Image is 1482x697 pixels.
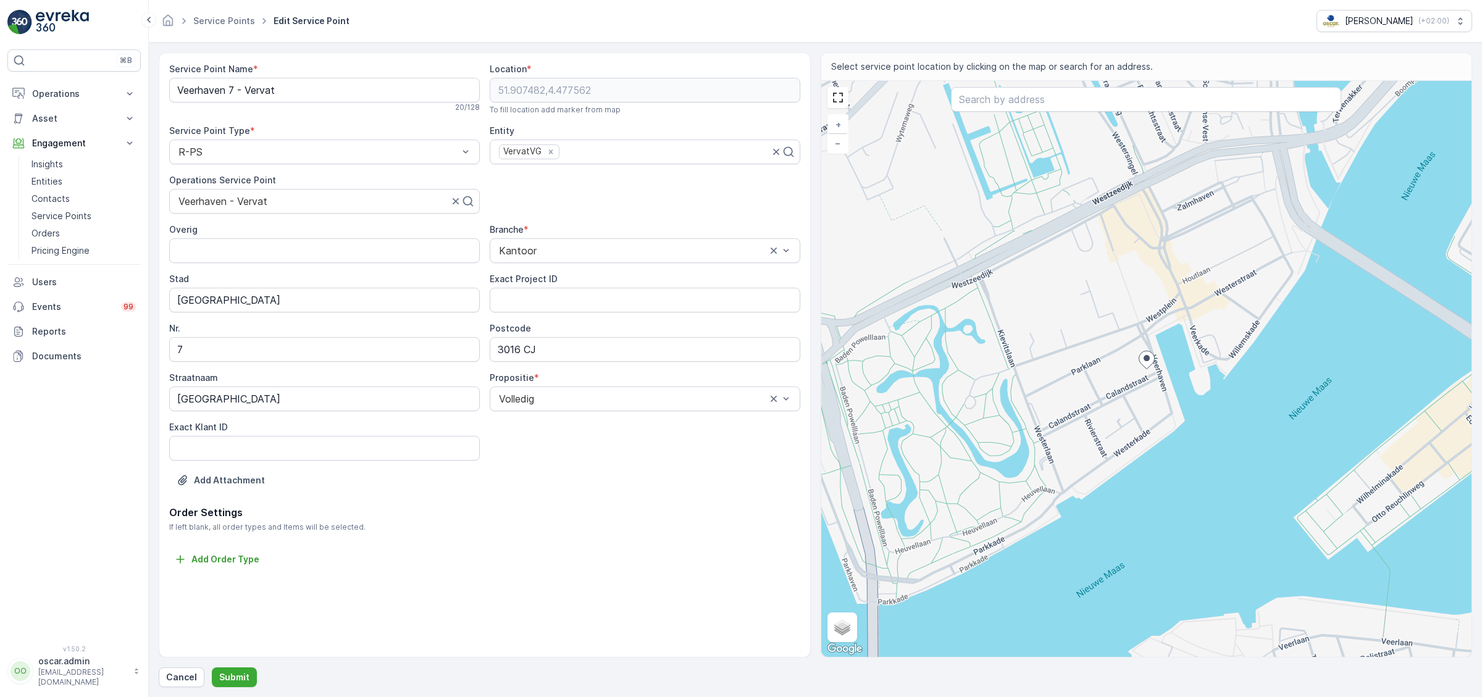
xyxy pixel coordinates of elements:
[1317,10,1472,32] button: [PERSON_NAME](+02:00)
[191,553,259,566] p: Add Order Type
[27,207,141,225] a: Service Points
[161,19,175,29] a: Homepage
[32,350,136,362] p: Documents
[27,173,141,190] a: Entities
[490,273,558,284] label: Exact Project ID
[169,422,228,432] label: Exact Klant ID
[490,323,531,333] label: Postcode
[544,146,558,157] div: Remove VervatVG
[31,175,62,188] p: Entities
[1322,14,1340,28] img: basis-logo_rgb2x.png
[193,15,255,26] a: Service Points
[455,102,480,112] p: 20 / 128
[7,270,141,294] a: Users
[169,505,800,520] p: Order Settings
[159,667,204,687] button: Cancel
[31,193,70,205] p: Contacts
[7,655,141,687] button: OOoscar.admin[EMAIL_ADDRESS][DOMAIN_NAME]
[7,645,141,653] span: v 1.50.2
[271,15,352,27] span: Edit Service Point
[1345,15,1413,27] p: [PERSON_NAME]
[951,87,1341,112] input: Search by address
[500,145,543,158] div: VervatVG
[835,119,841,130] span: +
[7,131,141,156] button: Engagement
[1418,16,1449,26] p: ( +02:00 )
[27,156,141,173] a: Insights
[212,667,257,687] button: Submit
[169,224,198,235] label: Overig
[120,56,132,65] p: ⌘B
[32,88,116,100] p: Operations
[10,661,30,681] div: OO
[166,671,197,683] p: Cancel
[824,641,865,657] a: Open this area in Google Maps (opens a new window)
[31,210,91,222] p: Service Points
[829,115,847,134] a: Zoom In
[169,273,189,284] label: Stad
[31,158,63,170] p: Insights
[38,655,127,667] p: oscar.admin
[169,552,264,567] button: Add Order Type
[32,137,116,149] p: Engagement
[7,81,141,106] button: Operations
[32,112,116,125] p: Asset
[31,227,60,240] p: Orders
[31,244,90,257] p: Pricing Engine
[169,64,253,74] label: Service Point Name
[219,671,249,683] p: Submit
[169,125,250,136] label: Service Point Type
[7,294,141,319] a: Events99
[32,325,136,338] p: Reports
[169,175,276,185] label: Operations Service Point
[829,614,856,641] a: Layers
[7,106,141,131] button: Asset
[835,138,841,148] span: −
[27,190,141,207] a: Contacts
[194,474,265,486] p: Add Attachment
[490,64,527,74] label: Location
[38,667,127,687] p: [EMAIL_ADDRESS][DOMAIN_NAME]
[36,10,89,35] img: logo_light-DOdMpM7g.png
[490,224,524,235] label: Branche
[490,105,621,115] span: To fill location add marker from map
[169,323,180,333] label: Nr.
[7,344,141,369] a: Documents
[829,88,847,107] a: View Fullscreen
[169,522,800,532] span: If left blank, all order types and Items will be selected.
[829,134,847,152] a: Zoom Out
[7,10,32,35] img: logo
[124,302,133,312] p: 99
[27,225,141,242] a: Orders
[169,470,272,490] button: Upload File
[32,301,114,313] p: Events
[7,319,141,344] a: Reports
[490,125,514,136] label: Entity
[490,372,534,383] label: Propositie
[831,61,1153,73] span: Select service point location by clicking on the map or search for an address.
[27,242,141,259] a: Pricing Engine
[32,276,136,288] p: Users
[824,641,865,657] img: Google
[169,372,218,383] label: Straatnaam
